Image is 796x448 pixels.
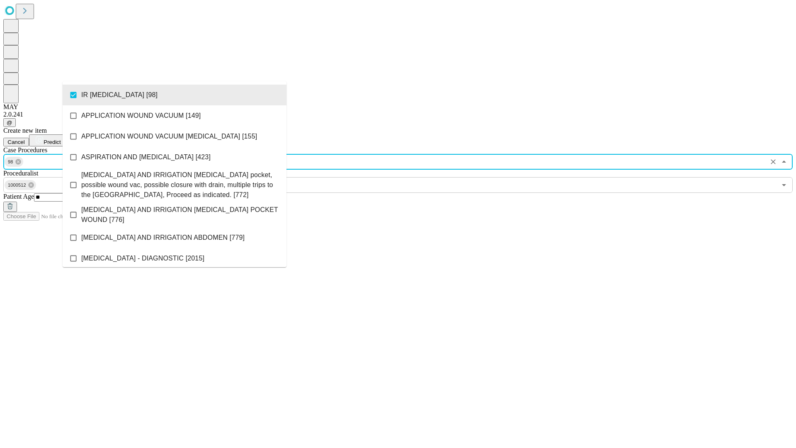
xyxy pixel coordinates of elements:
[3,146,47,153] span: Scheduled Procedure
[81,233,245,243] span: [MEDICAL_DATA] AND IRRIGATION ABDOMEN [779]
[81,90,158,100] span: IR [MEDICAL_DATA] [98]
[3,138,29,146] button: Cancel
[7,119,12,126] span: @
[81,253,204,263] span: [MEDICAL_DATA] - DIAGNOSTIC [2015]
[81,131,257,141] span: APPLICATION WOUND VACUUM [MEDICAL_DATA] [155]
[7,139,25,145] span: Cancel
[3,127,47,134] span: Create new item
[3,103,793,111] div: MAY
[44,139,61,145] span: Predict
[5,157,17,167] span: 98
[778,179,790,191] button: Open
[3,170,38,177] span: Proceduralist
[81,111,201,121] span: APPLICATION WOUND VACUUM [149]
[81,152,211,162] span: ASPIRATION AND [MEDICAL_DATA] [423]
[767,156,779,168] button: Clear
[5,180,29,190] span: 1000512
[778,156,790,168] button: Close
[29,134,67,146] button: Predict
[3,193,34,200] span: Patient Age
[5,180,36,190] div: 1000512
[5,157,23,167] div: 98
[3,118,16,127] button: @
[81,170,280,200] span: [MEDICAL_DATA] AND IRRIGATION [MEDICAL_DATA] pocket, possible wound vac, possible closure with dr...
[81,205,280,225] span: [MEDICAL_DATA] AND IRRIGATION [MEDICAL_DATA] POCKET WOUND [776]
[3,111,793,118] div: 2.0.241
